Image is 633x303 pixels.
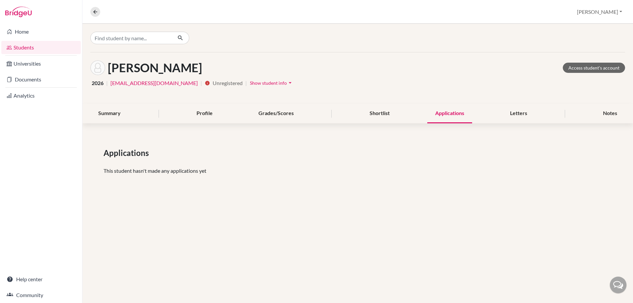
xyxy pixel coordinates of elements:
div: Profile [189,104,221,123]
a: Help center [1,273,81,286]
span: Unregistered [213,79,243,87]
div: Applications [427,104,472,123]
span: | [106,79,108,87]
span: Applications [104,147,151,159]
div: Notes [595,104,625,123]
h1: [PERSON_NAME] [108,61,202,75]
span: 2026 [92,79,104,87]
div: Grades/Scores [251,104,302,123]
i: info [205,80,210,86]
a: Access student's account [563,63,625,73]
a: Community [1,288,81,302]
span: | [200,79,202,87]
div: Shortlist [362,104,398,123]
p: This student hasn't made any applications yet [104,167,612,175]
a: Home [1,25,81,38]
button: [PERSON_NAME] [574,6,625,18]
button: Show student infoarrow_drop_down [250,78,294,88]
a: Analytics [1,89,81,102]
img: Bridge-U [5,7,32,17]
a: Documents [1,73,81,86]
span: | [245,79,247,87]
i: arrow_drop_down [287,79,293,86]
a: Students [1,41,81,54]
input: Find student by name... [90,32,172,44]
img: Nadia Renee Svoboda's avatar [90,60,105,75]
a: Universities [1,57,81,70]
div: Letters [502,104,535,123]
div: Summary [90,104,129,123]
span: Show student info [250,80,287,86]
a: [EMAIL_ADDRESS][DOMAIN_NAME] [110,79,198,87]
